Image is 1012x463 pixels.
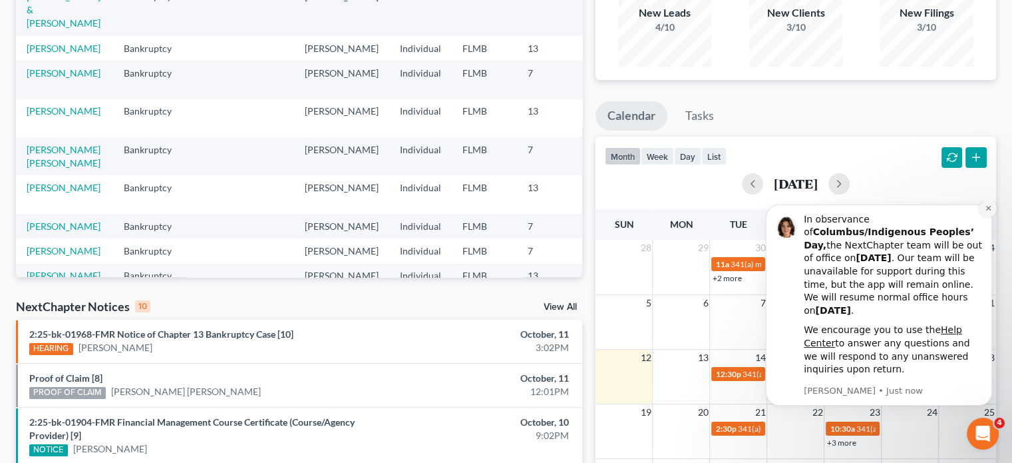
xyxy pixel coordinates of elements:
span: 5 [644,295,652,311]
a: [PERSON_NAME] [PERSON_NAME] [27,144,100,169]
span: 28 [639,240,652,256]
td: FLMB [452,137,517,175]
div: PROOF OF CLAIM [29,387,106,399]
td: Individual [389,214,452,238]
td: 7 [517,238,584,263]
span: 341(a) meeting for [PERSON_NAME] [737,424,866,434]
td: 13 [517,175,584,213]
a: [PERSON_NAME] [27,245,100,256]
button: list [701,147,727,165]
a: [PERSON_NAME] [27,105,100,117]
a: [PERSON_NAME] [73,442,147,456]
td: FLMB [452,36,517,61]
div: 9:02PM [398,429,569,442]
td: FLMB [452,61,517,99]
td: Bankruptcy [113,238,196,263]
a: Proof of Claim [8] [29,372,102,384]
a: [PERSON_NAME] [27,270,100,281]
span: Sun [614,219,633,230]
td: 7 [517,137,584,175]
td: [PERSON_NAME] [294,238,389,263]
div: NextChapter Notices [16,298,150,314]
td: Bankruptcy [113,61,196,99]
div: 3:02PM [398,341,569,354]
td: [PERSON_NAME] [294,175,389,213]
button: month [605,147,641,165]
span: 12:30p [715,369,741,379]
td: Individual [389,99,452,137]
div: October, 11 [398,328,569,341]
td: 13 [517,264,584,302]
button: week [641,147,674,165]
a: Calendar [595,101,667,131]
div: October, 10 [398,416,569,429]
span: 2:30p [715,424,736,434]
td: Bankruptcy [113,175,196,213]
a: [PERSON_NAME] [27,182,100,193]
span: 6 [701,295,709,311]
div: 3/10 [749,21,842,34]
td: Individual [389,137,452,175]
div: New Clients [749,5,842,21]
a: 2:25-bk-01968-FMR Notice of Chapter 13 Bankruptcy Case [10] [29,328,293,340]
td: [PERSON_NAME] [294,137,389,175]
td: Bankruptcy [113,36,196,61]
a: [PERSON_NAME] [79,341,152,354]
td: 13 [517,36,584,61]
td: FLMB [452,99,517,137]
td: FLMB [452,238,517,263]
td: Individual [389,61,452,99]
td: Bankruptcy [113,99,196,137]
button: day [674,147,701,165]
div: October, 11 [398,372,569,385]
span: 341(a) meeting for [PERSON_NAME] [742,369,870,379]
h2: [DATE] [774,177,818,191]
td: [PERSON_NAME] [294,61,389,99]
iframe: Intercom live chat [967,418,999,450]
span: 20 [696,404,709,420]
a: [PERSON_NAME] [27,221,100,232]
span: 19 [639,404,652,420]
td: [PERSON_NAME] [294,264,389,302]
div: 4/10 [618,21,711,34]
div: 3/10 [880,21,973,34]
div: NOTICE [29,444,68,456]
td: 7 [517,214,584,238]
td: Individual [389,36,452,61]
iframe: Intercom notifications message [746,201,1012,456]
td: Individual [389,175,452,213]
td: Bankruptcy [113,264,196,302]
span: 29 [696,240,709,256]
td: [PERSON_NAME] [294,36,389,61]
span: Mon [669,219,693,230]
td: Individual [389,238,452,263]
span: 4 [994,418,1005,428]
div: HEARING [29,343,73,355]
span: 341(a) meeting for [PERSON_NAME] [730,259,858,269]
span: Tue [730,219,747,230]
div: 10 [135,300,150,312]
span: 11a [715,259,729,269]
td: FLMB [452,214,517,238]
a: View All [544,302,577,312]
td: [PERSON_NAME] [294,214,389,238]
span: 12 [639,350,652,366]
div: New Leads [618,5,711,21]
td: [PERSON_NAME] [294,99,389,137]
td: FLMB [452,175,517,213]
td: 13 [517,99,584,137]
a: [PERSON_NAME] [27,67,100,79]
a: [PERSON_NAME] [27,43,100,54]
td: 7 [517,61,584,99]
